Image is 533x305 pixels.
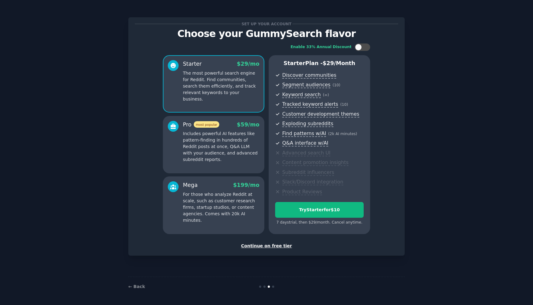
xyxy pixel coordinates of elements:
span: Customer development themes [282,111,359,117]
p: For those who analyze Reddit at scale, such as customer research firms, startup studios, or conte... [183,191,259,224]
div: 7 days trial, then $ 29 /month . Cancel anytime. [275,220,364,225]
p: The most powerful search engine for Reddit. Find communities, search them efficiently, and track ... [183,70,259,102]
span: Set up your account [241,21,293,27]
span: Q&A interface w/AI [282,140,328,146]
span: ( ∞ ) [323,93,329,97]
span: Slack/Discord integration [282,179,343,185]
span: Exploding subreddits [282,121,333,127]
span: Product Reviews [282,189,322,195]
span: $ 29 /month [323,60,355,66]
p: Includes powerful AI features like pattern-finding in hundreds of Reddit posts at once, Q&A LLM w... [183,130,259,163]
span: Segment audiences [282,82,330,88]
div: Pro [183,121,219,129]
div: Mega [183,181,198,189]
button: TryStarterfor$10 [275,202,364,218]
span: most popular [194,121,220,128]
span: Content promotion insights [282,159,349,166]
a: ← Back [128,284,145,289]
span: Tracked keyword alerts [282,101,338,108]
span: Advanced search UI [282,150,330,156]
span: Keyword search [282,92,321,98]
div: Continue on free tier [135,243,398,249]
p: Starter Plan - [275,60,364,67]
span: ( 2k AI minutes ) [328,132,357,136]
div: Enable 33% Annual Discount [291,44,352,50]
span: ( 10 ) [333,83,340,87]
span: Find patterns w/AI [282,130,326,137]
span: Subreddit influencers [282,169,334,176]
span: ( 10 ) [340,102,348,107]
span: Discover communities [282,72,336,79]
div: Try Starter for $10 [275,207,363,213]
span: $ 59 /mo [237,122,259,128]
span: $ 199 /mo [233,182,259,188]
div: Starter [183,60,202,68]
span: $ 29 /mo [237,61,259,67]
p: Choose your GummySearch flavor [135,28,398,39]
